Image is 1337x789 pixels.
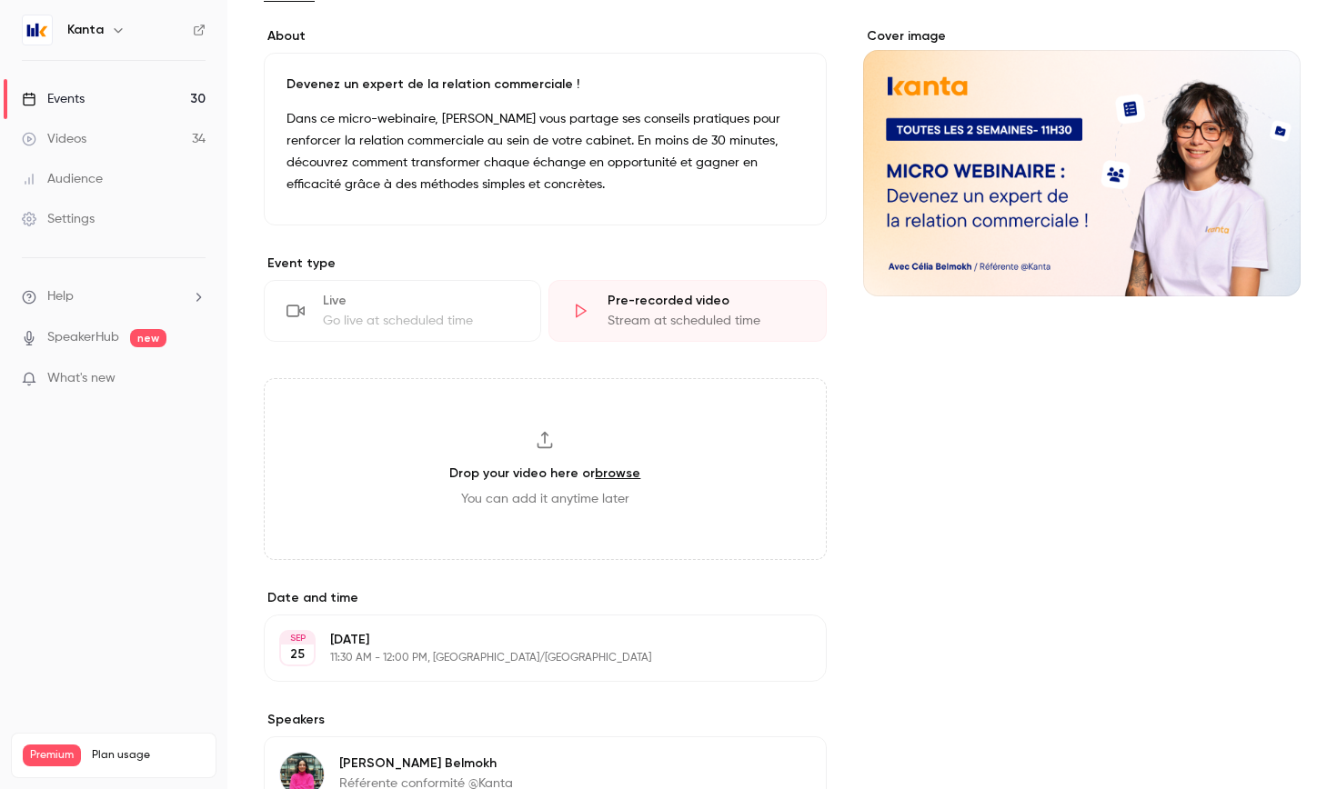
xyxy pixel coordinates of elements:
[330,651,730,665] p: 11:30 AM - 12:00 PM, [GEOGRAPHIC_DATA]/[GEOGRAPHIC_DATA]
[595,465,640,481] a: browse
[92,748,205,763] span: Plan usage
[264,27,827,45] label: About
[339,754,513,773] p: [PERSON_NAME] Belmokh
[67,21,104,39] h6: Kanta
[22,287,206,306] li: help-dropdown-opener
[23,744,81,766] span: Premium
[461,490,629,508] span: You can add it anytime later
[47,369,116,388] span: What's new
[22,210,95,228] div: Settings
[22,170,103,188] div: Audience
[281,632,314,644] div: SEP
[290,645,305,664] p: 25
[286,75,804,94] p: Devenez un expert de la relation commerciale !
[264,589,827,607] label: Date and time
[23,15,52,45] img: Kanta
[22,130,86,148] div: Videos
[449,464,640,483] h3: Drop your video here or
[264,711,827,729] label: Speakers
[863,27,1301,45] label: Cover image
[47,287,74,306] span: Help
[323,292,518,310] div: Live
[264,255,827,273] p: Event type
[22,90,85,108] div: Events
[323,312,518,330] div: Go live at scheduled time
[286,108,804,195] p: Dans ce micro-webinaire, [PERSON_NAME] vous partage ses conseils pratiques pour renforcer la rela...
[608,312,803,330] div: Stream at scheduled time
[548,280,826,342] div: Pre-recorded videoStream at scheduled time
[264,280,541,342] div: LiveGo live at scheduled time
[863,27,1301,296] section: Cover image
[130,329,166,347] span: new
[608,292,803,310] div: Pre-recorded video
[330,631,730,649] p: [DATE]
[47,328,119,347] a: SpeakerHub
